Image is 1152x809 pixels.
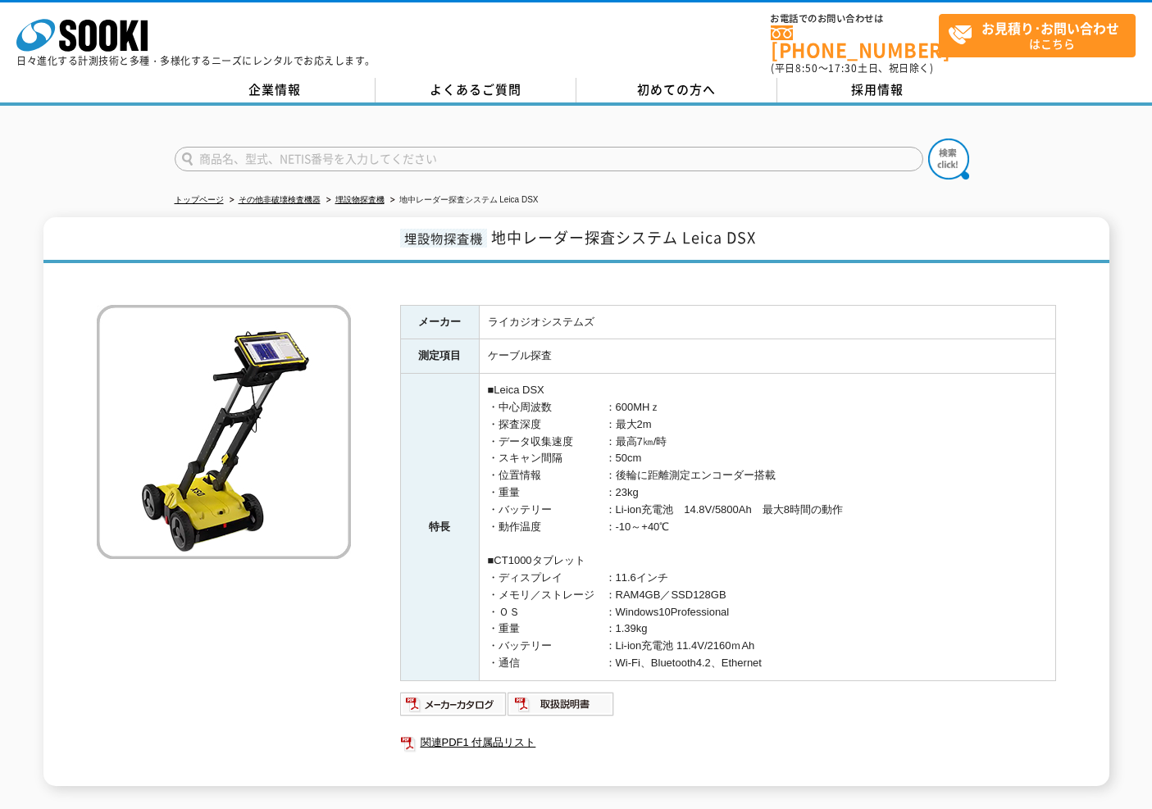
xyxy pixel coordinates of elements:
img: 取扱説明書 [508,691,615,717]
a: 初めての方へ [576,78,777,102]
a: 採用情報 [777,78,978,102]
li: 地中レーダー探査システム Leica DSX [387,192,539,209]
span: 初めての方へ [637,80,716,98]
span: (平日 ～ 土日、祝日除く) [771,61,933,75]
img: メーカーカタログ [400,691,508,717]
th: メーカー [400,305,479,339]
a: 企業情報 [175,78,376,102]
p: 日々進化する計測技術と多種・多様化するニーズにレンタルでお応えします。 [16,56,376,66]
td: ケーブル探査 [479,339,1055,374]
a: トップページ [175,195,224,204]
a: お見積り･お問い合わせはこちら [939,14,1136,57]
input: 商品名、型式、NETIS番号を入力してください [175,147,923,171]
strong: お見積り･お問い合わせ [981,18,1119,38]
th: 測定項目 [400,339,479,374]
span: お電話でのお問い合わせは [771,14,939,24]
a: 取扱説明書 [508,702,615,714]
a: その他非破壊検査機器 [239,195,321,204]
td: ■Leica DSX ・中心周波数 ：600MHｚ ・探査深度 ：最大2m ・データ収集速度 ：最高7㎞/時 ・スキャン間隔 ：50cm ・位置情報 ：後輪に距離測定エンコーダー搭載 ・重量 ：... [479,374,1055,681]
td: ライカジオシステムズ [479,305,1055,339]
span: はこちら [948,15,1135,56]
span: 8:50 [795,61,818,75]
th: 特長 [400,374,479,681]
span: 17:30 [828,61,858,75]
img: 地中レーダー探査システム Leica DSX [97,305,351,559]
a: 関連PDF1 付属品リスト [400,732,1056,753]
a: [PHONE_NUMBER] [771,25,939,59]
img: btn_search.png [928,139,969,180]
a: 埋設物探査機 [335,195,385,204]
a: メーカーカタログ [400,702,508,714]
span: 埋設物探査機 [400,229,487,248]
a: よくあるご質問 [376,78,576,102]
span: 地中レーダー探査システム Leica DSX [491,226,756,248]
